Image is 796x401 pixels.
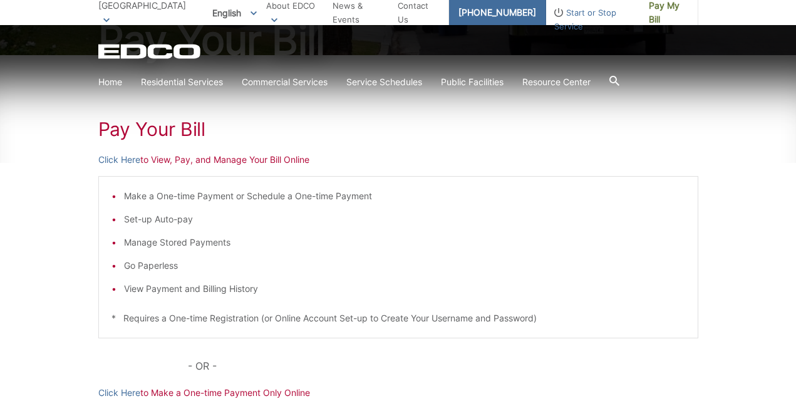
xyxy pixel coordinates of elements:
a: Resource Center [522,75,591,89]
p: * Requires a One-time Registration (or Online Account Set-up to Create Your Username and Password) [111,311,685,325]
li: Set-up Auto-pay [124,212,685,226]
a: Residential Services [141,75,223,89]
a: Home [98,75,122,89]
a: Commercial Services [242,75,328,89]
li: Make a One-time Payment or Schedule a One-time Payment [124,189,685,203]
p: - OR - [188,357,698,375]
p: to Make a One-time Payment Only Online [98,386,698,400]
a: Click Here [98,153,140,167]
li: Go Paperless [124,259,685,273]
li: View Payment and Billing History [124,282,685,296]
span: English [203,3,266,23]
h1: Pay Your Bill [98,118,698,140]
a: Click Here [98,386,140,400]
li: Manage Stored Payments [124,236,685,249]
a: Service Schedules [346,75,422,89]
p: to View, Pay, and Manage Your Bill Online [98,153,698,167]
a: Public Facilities [441,75,504,89]
a: EDCD logo. Return to the homepage. [98,44,202,59]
